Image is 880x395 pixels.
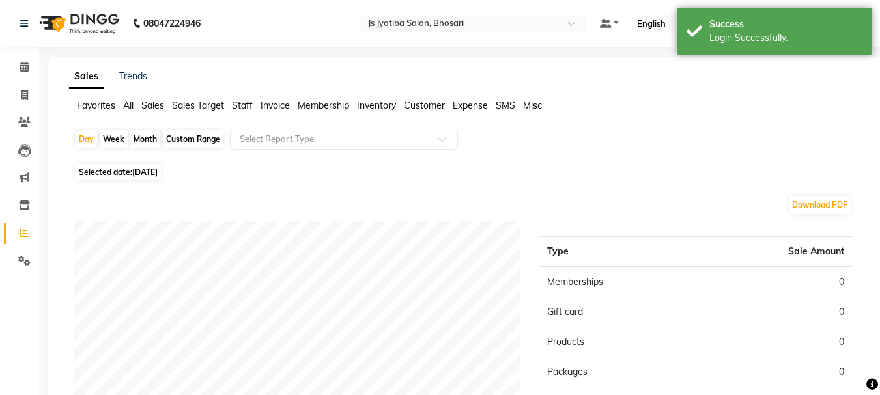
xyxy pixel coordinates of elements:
[453,100,488,111] span: Expense
[404,100,445,111] span: Customer
[143,5,201,42] b: 08047224946
[539,237,696,267] th: Type
[523,100,542,111] span: Misc
[141,100,164,111] span: Sales
[76,130,97,148] div: Day
[539,327,696,357] td: Products
[298,100,349,111] span: Membership
[163,130,223,148] div: Custom Range
[709,18,862,31] div: Success
[77,100,115,111] span: Favorites
[69,65,104,89] a: Sales
[130,130,160,148] div: Month
[696,237,852,267] th: Sale Amount
[357,100,396,111] span: Inventory
[696,357,852,387] td: 0
[172,100,224,111] span: Sales Target
[496,100,515,111] span: SMS
[789,196,851,214] button: Download PDF
[709,31,862,45] div: Login Successfully.
[132,167,158,177] span: [DATE]
[696,297,852,327] td: 0
[119,70,147,82] a: Trends
[100,130,128,148] div: Week
[261,100,290,111] span: Invoice
[539,267,696,297] td: Memberships
[539,297,696,327] td: Gift card
[232,100,253,111] span: Staff
[76,164,161,180] span: Selected date:
[123,100,134,111] span: All
[539,357,696,387] td: Packages
[696,327,852,357] td: 0
[33,5,122,42] img: logo
[696,267,852,297] td: 0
